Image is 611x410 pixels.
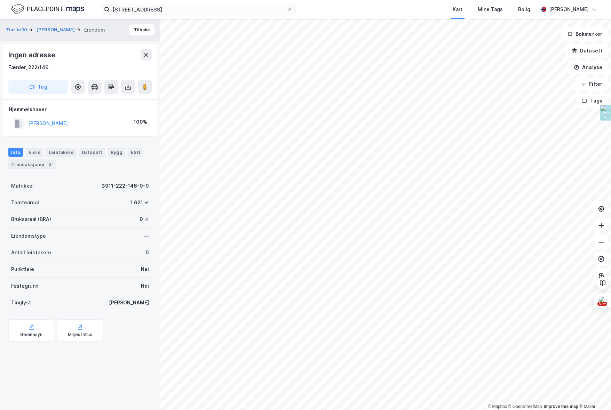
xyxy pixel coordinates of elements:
button: Bokmerker [561,27,608,41]
div: Eiendomstype [11,232,46,240]
div: Antall leietakere [11,248,51,257]
div: Matrikkel [11,182,34,190]
div: Tinglyst [11,298,31,307]
div: Info [8,148,23,157]
div: Nei [141,265,149,273]
img: logo.f888ab2527a4732fd821a326f86c7f29.svg [11,3,84,15]
div: Færder, 222/146 [8,63,49,72]
div: Hjemmelshaver [9,105,151,114]
div: 3911-222-146-0-0 [102,182,149,190]
div: Geoinnsyn [20,332,43,337]
div: [PERSON_NAME] [109,298,149,307]
a: Improve this map [544,404,578,409]
div: Ingen adresse [8,49,56,60]
div: Miljøstatus [68,332,92,337]
a: OpenStreetMap [508,404,542,409]
div: ESG [128,148,143,157]
div: [PERSON_NAME] [549,5,589,14]
div: Eiere [26,148,43,157]
input: Søk på adresse, matrikkel, gårdeiere, leietakere eller personer [110,4,287,15]
div: Nei [141,282,149,290]
iframe: Chat Widget [576,377,611,410]
div: Festegrunn [11,282,38,290]
div: Kontrollprogram for chat [576,377,611,410]
div: Bolig [518,5,530,14]
button: Tags [576,94,608,108]
button: Tiurlie 10 [6,26,29,33]
button: Tilbake [129,24,154,35]
button: Analyse [568,60,608,74]
div: Leietakere [46,148,76,157]
div: Kart [453,5,462,14]
div: Bruksareal (BRA) [11,215,51,223]
button: [PERSON_NAME] [37,26,76,33]
div: Transaksjoner [8,159,56,169]
button: Filter [575,77,608,91]
div: Punktleie [11,265,34,273]
button: Tag [8,80,68,94]
div: 1 621 ㎡ [130,198,149,207]
div: 3 [46,161,53,168]
div: 0 ㎡ [140,215,149,223]
div: 0 [145,248,149,257]
div: 100% [134,118,147,126]
button: Datasett [566,44,608,58]
div: — [144,232,149,240]
div: Bygg [108,148,125,157]
div: Datasett [79,148,105,157]
div: Eiendom [84,26,105,34]
div: Mine Tags [478,5,503,14]
a: Mapbox [488,404,507,409]
div: Tomteareal [11,198,39,207]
